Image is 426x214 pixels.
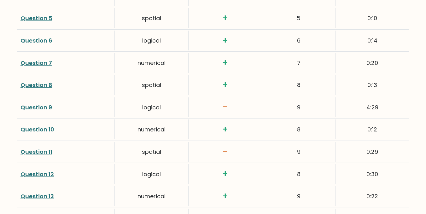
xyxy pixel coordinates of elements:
[20,170,54,178] a: Question 12
[20,192,54,200] a: Question 13
[20,148,52,156] a: Question 11
[262,119,336,139] div: 8
[20,37,52,44] a: Question 6
[336,119,409,139] div: 0:12
[115,186,188,206] div: numerical
[336,142,409,162] div: 0:29
[262,75,336,95] div: 8
[336,8,409,28] div: 0:10
[115,164,188,184] div: logical
[115,142,188,162] div: spatial
[192,80,258,90] h3: +
[20,125,54,133] a: Question 10
[115,53,188,73] div: numerical
[262,97,336,117] div: 9
[20,81,52,89] a: Question 8
[336,75,409,95] div: 0:13
[262,186,336,206] div: 9
[20,59,52,67] a: Question 7
[192,57,258,68] h3: +
[192,147,258,157] h3: -
[192,102,258,113] h3: -
[20,14,52,22] a: Question 5
[336,53,409,73] div: 0:20
[192,191,258,202] h3: +
[115,31,188,50] div: logical
[262,142,336,162] div: 9
[115,119,188,139] div: numerical
[262,31,336,50] div: 6
[262,53,336,73] div: 7
[115,97,188,117] div: logical
[115,75,188,95] div: spatial
[192,169,258,179] h3: +
[336,31,409,50] div: 0:14
[336,164,409,184] div: 0:30
[192,13,258,24] h3: +
[336,186,409,206] div: 0:22
[262,8,336,28] div: 5
[262,164,336,184] div: 8
[192,124,258,135] h3: +
[20,103,52,111] a: Question 9
[192,35,258,46] h3: +
[115,8,188,28] div: spatial
[336,97,409,117] div: 4:29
